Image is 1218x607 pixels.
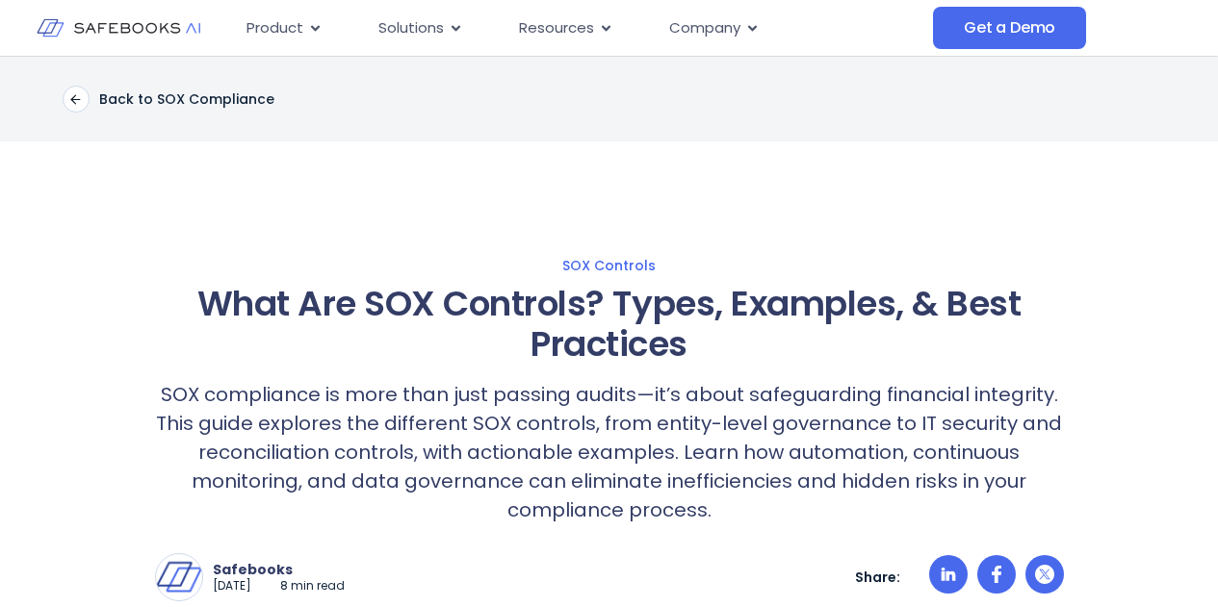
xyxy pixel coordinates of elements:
a: Back to SOX Compliance [63,86,274,113]
div: Menu Toggle [231,10,933,47]
span: Solutions [378,17,444,39]
p: SOX compliance is more than just passing audits—it’s about safeguarding financial integrity. This... [155,380,1064,524]
a: SOX Controls [19,257,1199,274]
span: Get a Demo [964,18,1055,38]
span: Product [246,17,303,39]
p: Safebooks [213,561,345,578]
p: [DATE] [213,578,251,594]
a: Get a Demo [933,7,1086,49]
span: Resources [519,17,594,39]
h1: What Are SOX Controls? Types, Examples, & Best Practices [155,284,1064,365]
p: 8 min read [280,578,345,594]
p: Back to SOX Compliance [99,90,274,108]
nav: Menu [231,10,933,47]
img: Safebooks [156,554,202,600]
span: Company [669,17,740,39]
p: Share: [855,569,900,586]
